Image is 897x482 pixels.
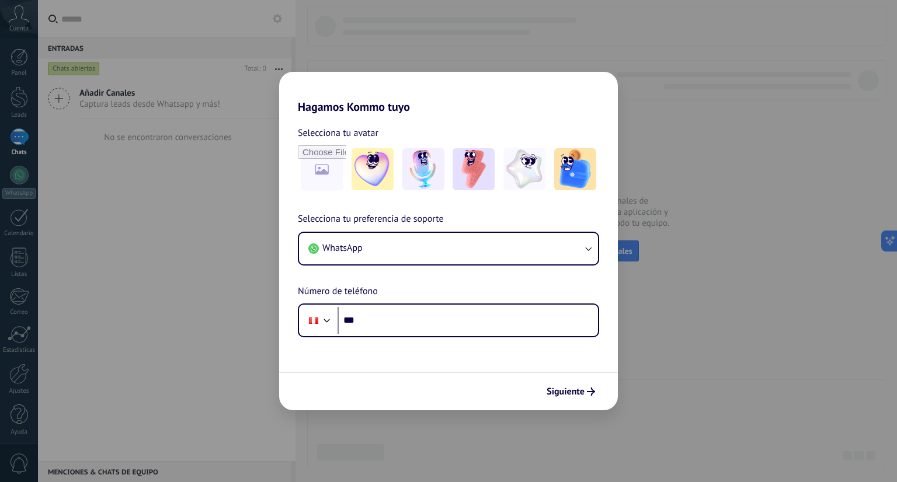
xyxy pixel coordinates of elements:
div: Peru: + 51 [303,308,325,333]
span: WhatsApp [322,242,363,254]
span: Siguiente [547,387,585,396]
img: -3.jpeg [453,148,495,190]
span: Selecciona tu preferencia de soporte [298,212,444,227]
img: -1.jpeg [352,148,394,190]
img: -4.jpeg [503,148,545,190]
img: -2.jpeg [402,148,444,190]
h2: Hagamos Kommo tuyo [279,72,618,114]
span: Número de teléfono [298,284,378,299]
button: Siguiente [541,382,600,401]
button: WhatsApp [299,233,598,264]
img: -5.jpeg [554,148,596,190]
span: Selecciona tu avatar [298,125,378,141]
